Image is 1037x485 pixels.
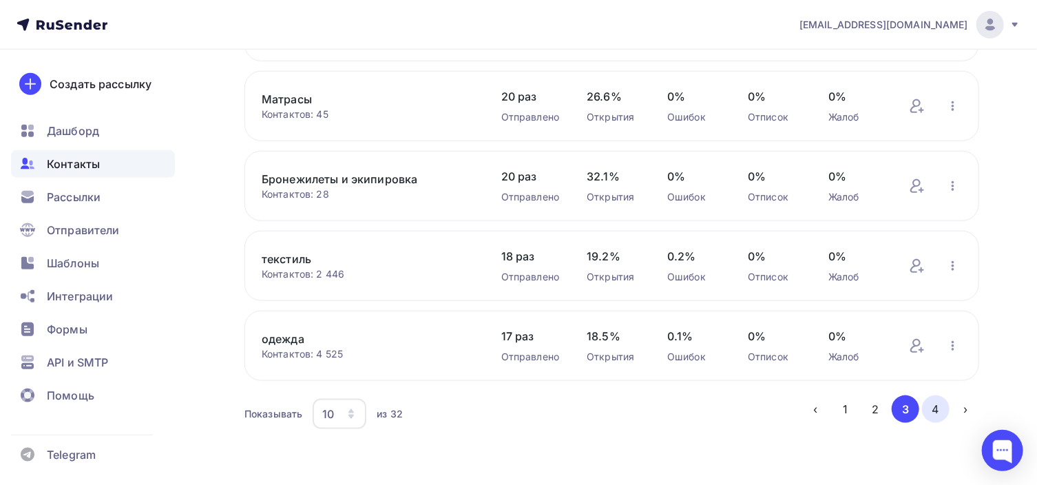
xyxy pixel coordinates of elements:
[802,395,980,423] ul: Pagination
[799,18,968,32] span: [EMAIL_ADDRESS][DOMAIN_NAME]
[312,398,367,430] button: 10
[862,395,890,423] button: Go to page 2
[47,321,87,338] span: Формы
[587,110,640,124] div: Открытия
[667,190,720,204] div: Ошибок
[952,395,979,423] button: Go to next page
[748,168,801,185] span: 0%
[262,91,474,107] a: Матрасы
[748,110,801,124] div: Отписок
[262,267,474,281] div: Контактов: 2 446
[587,88,640,105] span: 26.6%
[828,248,881,265] span: 0%
[11,249,175,277] a: Шаблоны
[667,88,720,105] span: 0%
[262,251,474,267] a: текстиль
[667,110,720,124] div: Ошибок
[892,395,919,423] button: Go to page 3
[828,328,881,344] span: 0%
[667,328,720,344] span: 0.1%
[47,354,108,371] span: API и SMTP
[587,168,640,185] span: 32.1%
[748,270,801,284] div: Отписок
[244,407,302,421] div: Показывать
[322,406,334,422] div: 10
[922,395,950,423] button: Go to page 4
[47,288,113,305] span: Интеграции
[828,350,881,364] div: Жалоб
[501,88,559,105] span: 20 раз
[262,347,474,361] div: Контактов: 4 525
[667,248,720,265] span: 0.2%
[828,270,881,284] div: Жалоб
[501,168,559,185] span: 20 раз
[587,270,640,284] div: Открытия
[262,107,474,121] div: Контактов: 45
[828,168,881,185] span: 0%
[47,156,100,172] span: Контакты
[748,88,801,105] span: 0%
[11,150,175,178] a: Контакты
[47,255,99,271] span: Шаблоны
[667,350,720,364] div: Ошибок
[501,248,559,265] span: 18 раз
[501,190,559,204] div: Отправлено
[47,387,94,404] span: Помощь
[262,331,474,347] a: одежда
[11,216,175,244] a: Отправители
[262,171,474,187] a: Бронежилеты и экипировка
[667,168,720,185] span: 0%
[501,270,559,284] div: Отправлено
[501,328,559,344] span: 17 раз
[828,190,881,204] div: Жалоб
[748,328,801,344] span: 0%
[587,328,640,344] span: 18.5%
[587,248,640,265] span: 19.2%
[587,350,640,364] div: Открытия
[50,76,151,92] div: Создать рассылку
[828,88,881,105] span: 0%
[748,248,801,265] span: 0%
[11,316,175,343] a: Формы
[11,183,175,211] a: Рассылки
[47,123,99,139] span: Дашборд
[501,110,559,124] div: Отправлено
[11,117,175,145] a: Дашборд
[47,222,120,238] span: Отправители
[828,110,881,124] div: Жалоб
[47,446,96,463] span: Telegram
[587,190,640,204] div: Открытия
[667,270,720,284] div: Ошибок
[501,350,559,364] div: Отправлено
[832,395,859,423] button: Go to page 1
[802,395,830,423] button: Go to previous page
[377,407,403,421] div: из 32
[47,189,101,205] span: Рассылки
[748,350,801,364] div: Отписок
[799,11,1020,39] a: [EMAIL_ADDRESS][DOMAIN_NAME]
[262,187,474,201] div: Контактов: 28
[748,190,801,204] div: Отписок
